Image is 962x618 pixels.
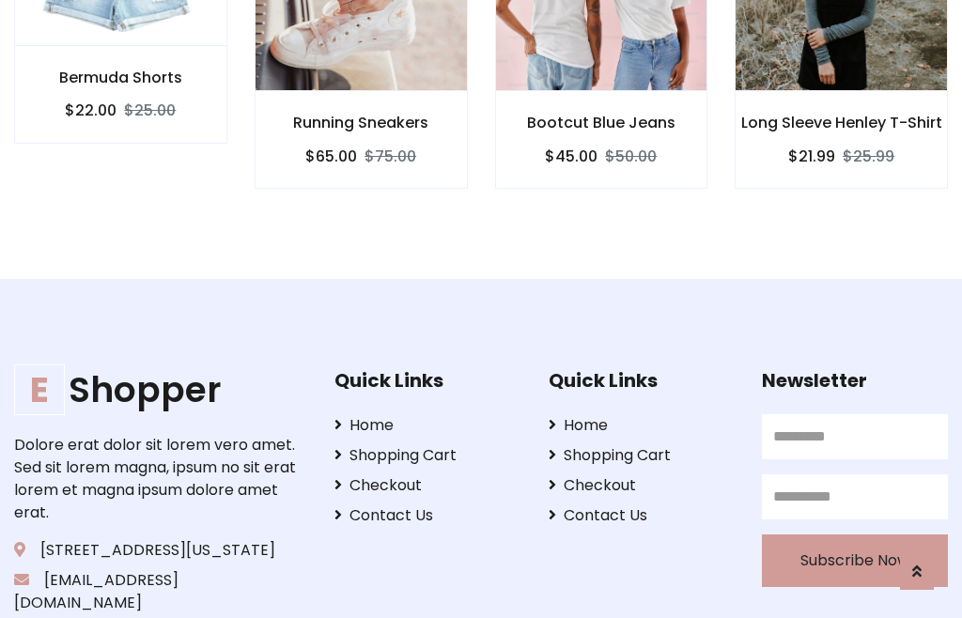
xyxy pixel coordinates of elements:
[14,369,305,411] a: EShopper
[496,114,707,131] h6: Bootcut Blue Jeans
[14,364,65,415] span: E
[334,414,520,437] a: Home
[843,146,894,167] del: $25.99
[334,504,520,527] a: Contact Us
[15,69,226,86] h6: Bermuda Shorts
[305,147,357,165] h6: $65.00
[334,444,520,467] a: Shopping Cart
[334,474,520,497] a: Checkout
[549,444,735,467] a: Shopping Cart
[365,146,416,167] del: $75.00
[788,147,835,165] h6: $21.99
[762,369,948,392] h5: Newsletter
[65,101,116,119] h6: $22.00
[256,114,467,131] h6: Running Sneakers
[334,369,520,392] h5: Quick Links
[549,414,735,437] a: Home
[14,369,305,411] h1: Shopper
[605,146,657,167] del: $50.00
[14,539,305,562] p: [STREET_ADDRESS][US_STATE]
[14,569,305,614] p: [EMAIL_ADDRESS][DOMAIN_NAME]
[14,434,305,524] p: Dolore erat dolor sit lorem vero amet. Sed sit lorem magna, ipsum no sit erat lorem et magna ipsu...
[762,534,948,587] button: Subscribe Now
[549,369,735,392] h5: Quick Links
[549,474,735,497] a: Checkout
[736,114,947,131] h6: Long Sleeve Henley T-Shirt
[545,147,597,165] h6: $45.00
[549,504,735,527] a: Contact Us
[124,100,176,121] del: $25.00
